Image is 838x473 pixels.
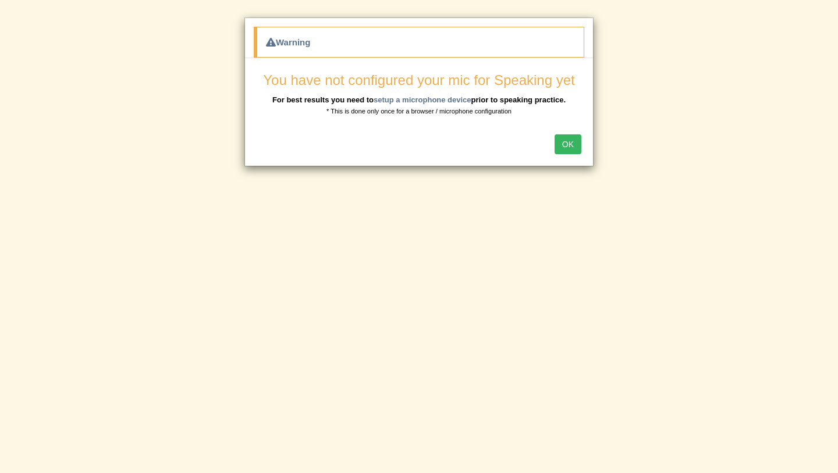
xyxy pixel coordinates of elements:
button: OK [555,134,581,154]
span: You have not configured your mic for Speaking yet [263,72,574,88]
div: Warning [254,27,584,58]
small: * This is done only once for a browser / microphone configuration [326,108,512,115]
b: For best results you need to prior to speaking practice. [272,95,566,104]
a: setup a microphone device [374,95,471,104]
